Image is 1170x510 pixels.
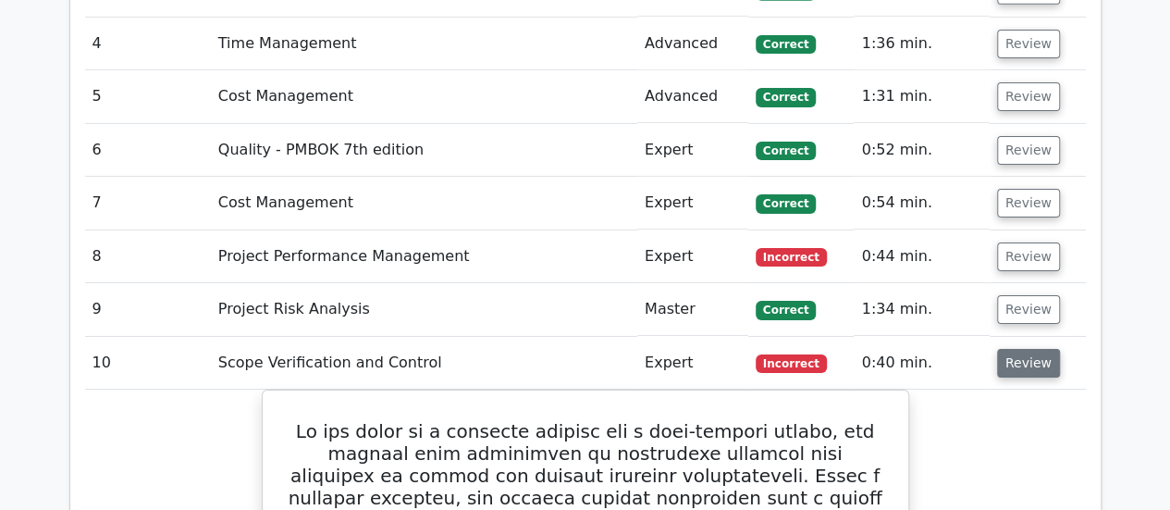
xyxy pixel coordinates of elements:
[85,18,211,70] td: 4
[756,355,827,373] span: Incorrect
[85,337,211,390] td: 10
[211,230,637,283] td: Project Performance Management
[997,136,1060,165] button: Review
[756,248,827,267] span: Incorrect
[854,177,989,230] td: 0:54 min.
[85,124,211,177] td: 6
[85,70,211,123] td: 5
[85,177,211,230] td: 7
[854,70,989,123] td: 1:31 min.
[637,18,748,70] td: Advanced
[756,35,816,54] span: Correct
[211,70,637,123] td: Cost Management
[637,177,748,230] td: Expert
[997,82,1060,111] button: Review
[756,194,816,213] span: Correct
[756,142,816,160] span: Correct
[756,88,816,106] span: Correct
[211,124,637,177] td: Quality - PMBOK 7th edition
[637,337,748,390] td: Expert
[854,230,989,283] td: 0:44 min.
[211,18,637,70] td: Time Management
[854,283,989,336] td: 1:34 min.
[637,283,748,336] td: Master
[211,337,637,390] td: Scope Verification and Control
[854,18,989,70] td: 1:36 min.
[854,124,989,177] td: 0:52 min.
[637,70,748,123] td: Advanced
[997,295,1060,324] button: Review
[756,301,816,319] span: Correct
[85,283,211,336] td: 9
[211,177,637,230] td: Cost Management
[211,283,637,336] td: Project Risk Analysis
[997,243,1060,271] button: Review
[997,30,1060,58] button: Review
[637,230,748,283] td: Expert
[85,230,211,283] td: 8
[854,337,989,390] td: 0:40 min.
[997,349,1060,378] button: Review
[997,189,1060,218] button: Review
[637,124,748,177] td: Expert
